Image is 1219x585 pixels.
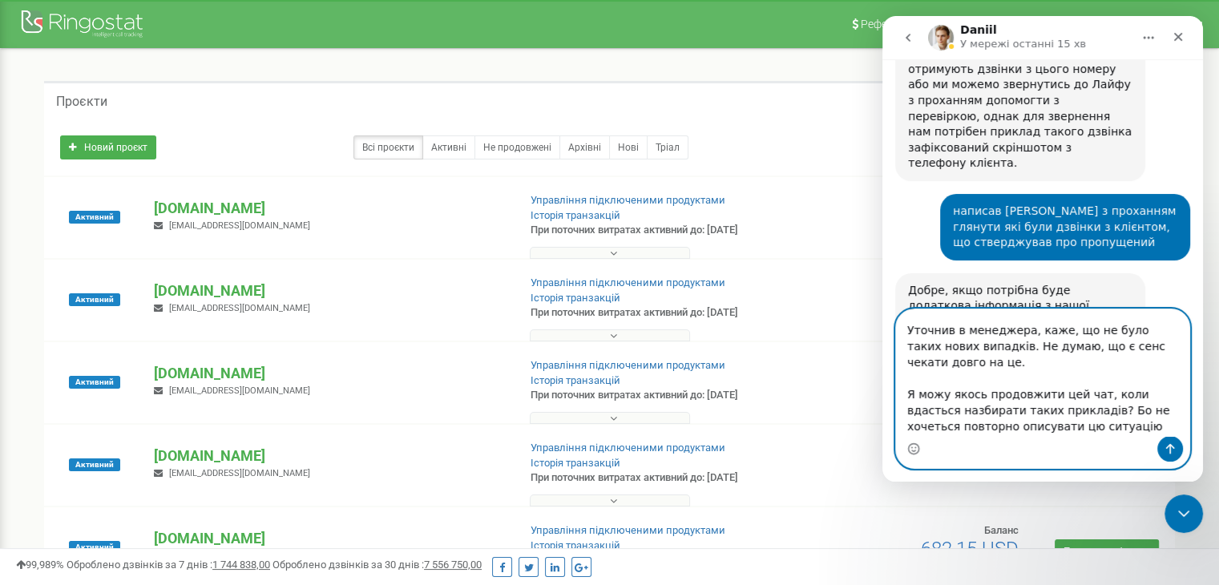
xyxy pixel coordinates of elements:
[531,194,725,206] a: Управління підключеними продуктами
[531,305,787,321] p: При поточних витратах активний до: [DATE]
[531,442,725,454] a: Управління підключеними продуктами
[60,135,156,159] a: Новий проєкт
[647,135,688,159] a: Тріал
[609,135,648,159] a: Нові
[353,135,423,159] a: Всі проєкти
[58,178,308,244] div: написав [PERSON_NAME] з проханням глянути які були дзвінки з клієнтом, що стверджував про пропущений
[921,538,1019,560] span: 682,15 USD
[154,280,504,301] p: [DOMAIN_NAME]
[531,292,620,304] a: Історія транзакцій
[531,539,620,551] a: Історія транзакцій
[13,257,308,352] div: Daniil каже…
[69,458,120,471] span: Активний
[69,541,120,554] span: Активний
[861,18,979,30] span: Реферальна програма
[531,374,620,386] a: Історія транзакцій
[531,457,620,469] a: Історія транзакцій
[154,446,504,466] p: [DOMAIN_NAME]
[26,267,250,329] div: Добре, якщо потрібна буде додаткова інформація з нашої сторони для перевірки - прошу написати у чат.
[531,276,725,288] a: Управління підключеними продуктами
[71,188,295,235] div: написав [PERSON_NAME] з проханням глянути які були дзвінки з клієнтом, що стверджував про пропущений
[154,198,504,219] p: [DOMAIN_NAME]
[474,135,560,159] a: Не продовжені
[531,524,725,536] a: Управління підключеними продуктами
[531,209,620,221] a: Історія транзакцій
[531,388,787,403] p: При поточних витратах активний до: [DATE]
[1055,539,1159,563] a: Поповнити баланс
[531,359,725,371] a: Управління підключеними продуктами
[14,293,307,420] textarea: Повідомлення...
[169,220,310,231] span: [EMAIL_ADDRESS][DOMAIN_NAME]
[424,559,482,571] u: 7 556 750,00
[559,135,610,159] a: Архівні
[69,376,120,389] span: Активний
[13,257,263,339] div: Добре, якщо потрібна буде додаткова інформація з нашої сторони для перевірки - прошу написати у чат.
[69,211,120,224] span: Активний
[154,363,504,384] p: [DOMAIN_NAME]
[212,559,270,571] u: 1 744 838,00
[16,559,64,571] span: 99,989%
[169,385,310,396] span: [EMAIL_ADDRESS][DOMAIN_NAME]
[984,524,1019,536] span: Баланс
[56,95,107,109] h5: Проєкти
[272,559,482,571] span: Оброблено дзвінків за 30 днів :
[13,178,308,257] div: LEV каже…
[169,303,310,313] span: [EMAIL_ADDRESS][DOMAIN_NAME]
[154,528,504,549] p: [DOMAIN_NAME]
[422,135,475,159] a: Активні
[275,420,301,446] button: Надіслати повідомлення…
[169,468,310,478] span: [EMAIL_ADDRESS][DOMAIN_NAME]
[531,223,787,238] p: При поточних витратах активний до: [DATE]
[531,470,787,486] p: При поточних витратах активний до: [DATE]
[882,16,1203,482] iframe: Intercom live chat
[67,559,270,571] span: Оброблено дзвінків за 7 днів :
[69,293,120,306] span: Активний
[1165,494,1203,533] iframe: Intercom live chat
[25,426,38,439] button: Вибір емодзі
